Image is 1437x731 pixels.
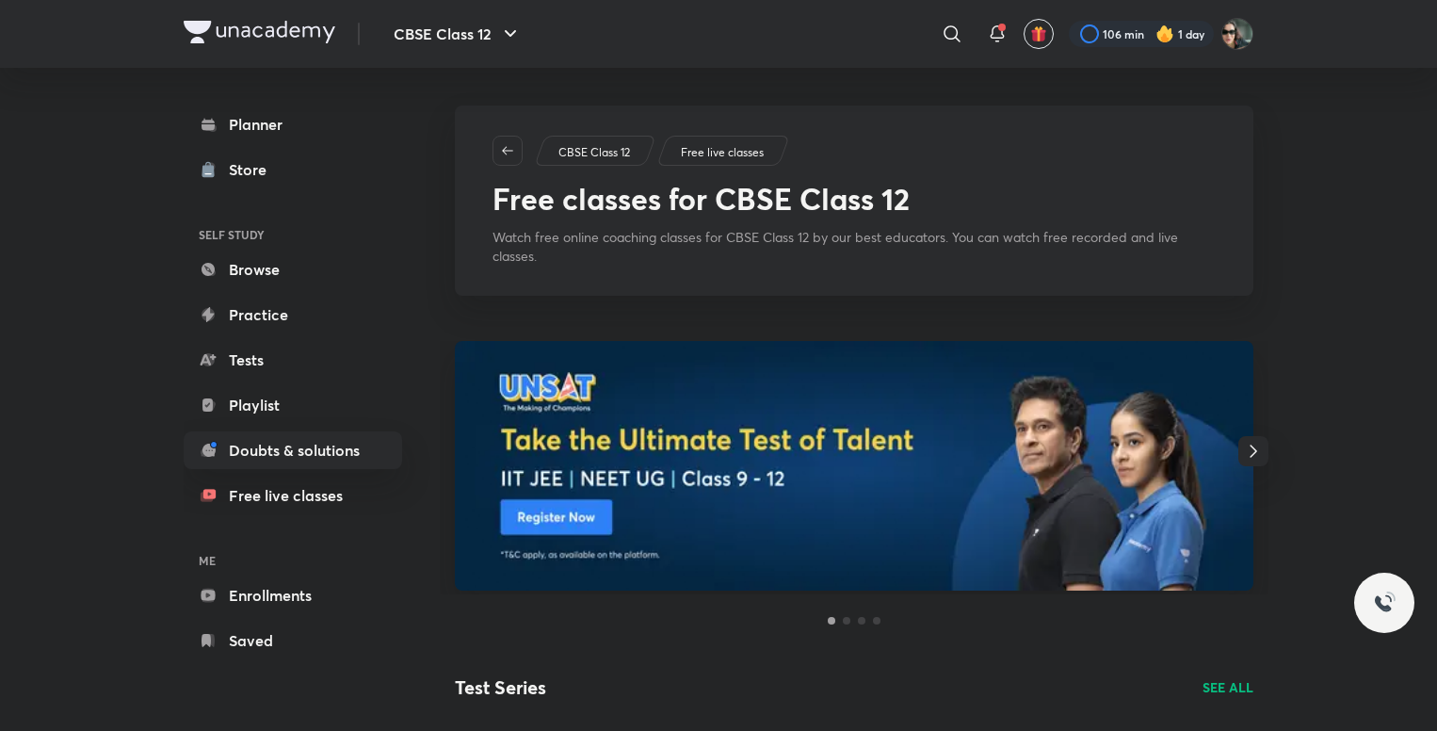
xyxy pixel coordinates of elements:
h6: SELF STUDY [184,219,402,251]
p: Free live classes [681,144,764,161]
a: Planner [184,106,402,143]
button: CBSE Class 12 [382,15,533,53]
div: Store [229,158,278,181]
img: Arihant [1221,18,1253,50]
a: banner [455,341,1253,593]
a: Doubts & solutions [184,431,402,469]
a: Store [184,151,402,188]
a: Free live classes [184,477,402,514]
img: streak [1155,24,1174,43]
a: CBSE Class 12 [556,144,634,161]
a: SEE ALL [1203,677,1253,697]
img: ttu [1373,592,1396,614]
img: avatar [1030,25,1047,42]
a: Company Logo [184,21,335,48]
img: banner [455,341,1253,591]
h1: Free classes for CBSE Class 12 [492,181,910,217]
h6: ME [184,544,402,577]
a: Enrollments [184,577,402,614]
h2: Test Series [455,674,546,702]
a: Saved [184,622,402,659]
p: CBSE Class 12 [558,144,630,161]
a: Tests [184,341,402,379]
a: Free live classes [678,144,767,161]
img: Company Logo [184,21,335,43]
button: avatar [1024,19,1054,49]
p: Watch free online coaching classes for CBSE Class 12 by our best educators. You can watch free re... [492,228,1216,266]
a: Browse [184,251,402,288]
a: Playlist [184,386,402,424]
a: Practice [184,296,402,333]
